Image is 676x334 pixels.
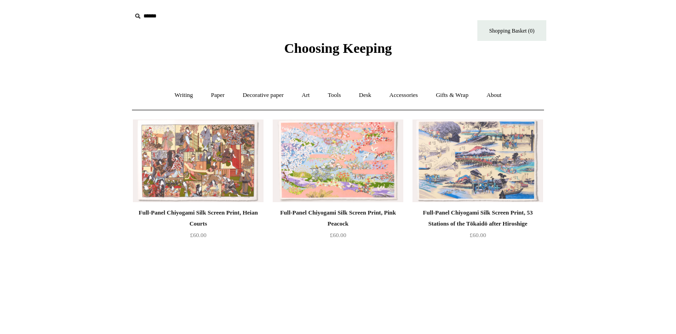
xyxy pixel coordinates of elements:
a: Full-Panel Chiyogami Silk Screen Print, Heian Courts Full-Panel Chiyogami Silk Screen Print, Heia... [133,119,264,202]
a: Art [293,83,318,108]
span: £60.00 [190,232,206,238]
a: Accessories [381,83,426,108]
a: Choosing Keeping [284,48,392,54]
a: Full-Panel Chiyogami Silk Screen Print, 53 Stations of the Tōkaidō after Hiroshige £60.00 [412,207,543,245]
img: Full-Panel Chiyogami Silk Screen Print, Heian Courts [133,119,264,202]
img: Full-Panel Chiyogami Silk Screen Print, 53 Stations of the Tōkaidō after Hiroshige [412,119,543,202]
a: Decorative paper [235,83,292,108]
a: Shopping Basket (0) [477,20,546,41]
div: Full-Panel Chiyogami Silk Screen Print, Pink Peacock [275,207,401,229]
span: £60.00 [330,232,346,238]
a: Full-Panel Chiyogami Silk Screen Print, Heian Courts £60.00 [133,207,264,245]
a: Paper [203,83,233,108]
span: £60.00 [470,232,486,238]
a: Full-Panel Chiyogami Silk Screen Print, 53 Stations of the Tōkaidō after Hiroshige Full-Panel Chi... [412,119,543,202]
img: Full-Panel Chiyogami Silk Screen Print, Pink Peacock [273,119,403,202]
a: Desk [351,83,380,108]
a: Gifts & Wrap [428,83,477,108]
div: Full-Panel Chiyogami Silk Screen Print, Heian Courts [135,207,261,229]
a: About [478,83,510,108]
a: Full-Panel Chiyogami Silk Screen Print, Pink Peacock £60.00 [273,207,403,245]
div: Full-Panel Chiyogami Silk Screen Print, 53 Stations of the Tōkaidō after Hiroshige [415,207,541,229]
a: Full-Panel Chiyogami Silk Screen Print, Pink Peacock Full-Panel Chiyogami Silk Screen Print, Pink... [273,119,403,202]
span: Choosing Keeping [284,40,392,56]
a: Writing [166,83,201,108]
a: Tools [320,83,349,108]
